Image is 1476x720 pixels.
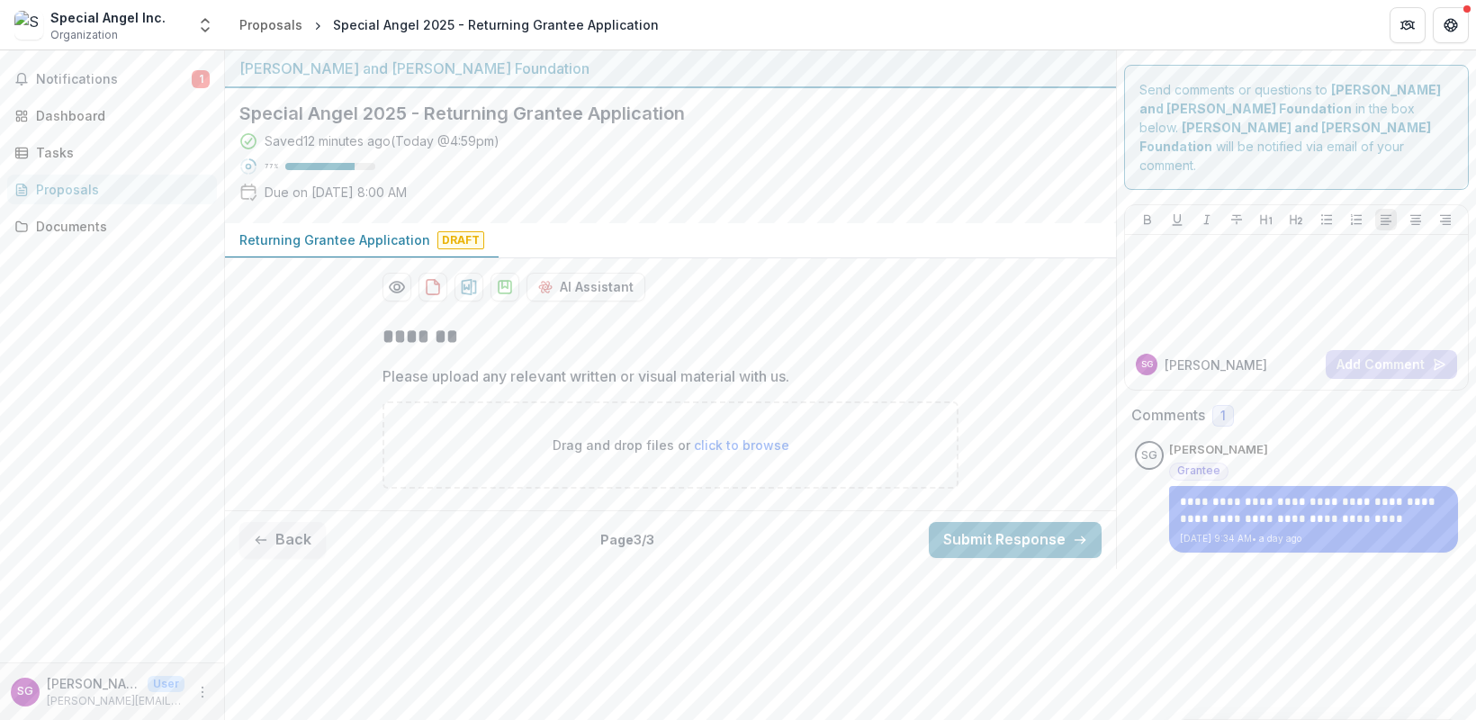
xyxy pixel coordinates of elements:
[1433,7,1469,43] button: Get Help
[193,7,218,43] button: Open entity switcher
[239,103,1073,124] h2: Special Angel 2025 - Returning Grantee Application
[36,180,202,199] div: Proposals
[1316,209,1337,230] button: Bullet List
[1137,209,1158,230] button: Bold
[239,58,1102,79] div: [PERSON_NAME] and [PERSON_NAME] Foundation
[1141,360,1153,369] div: Suzanne Geimer
[1285,209,1307,230] button: Heading 2
[232,12,666,38] nav: breadcrumb
[7,138,217,167] a: Tasks
[1141,450,1157,462] div: Suzanne Geimer
[1390,7,1426,43] button: Partners
[600,530,654,549] p: Page 3 / 3
[7,101,217,130] a: Dashboard
[14,11,43,40] img: Special Angel Inc.
[382,365,789,387] p: Please upload any relevant written or visual material with us.
[47,674,140,693] p: [PERSON_NAME]
[148,676,184,692] p: User
[1139,120,1431,154] strong: [PERSON_NAME] and [PERSON_NAME] Foundation
[1345,209,1367,230] button: Ordered List
[1177,464,1220,477] span: Grantee
[694,437,789,453] span: click to browse
[1255,209,1277,230] button: Heading 1
[1124,65,1469,190] div: Send comments or questions to in the box below. will be notified via email of your comment.
[1375,209,1397,230] button: Align Left
[36,143,202,162] div: Tasks
[265,160,278,173] p: 77 %
[7,211,217,241] a: Documents
[36,72,192,87] span: Notifications
[1180,532,1447,545] p: [DATE] 9:34 AM • a day ago
[1131,407,1205,424] h2: Comments
[192,681,213,703] button: More
[437,231,484,249] span: Draft
[1326,350,1457,379] button: Add Comment
[36,106,202,125] div: Dashboard
[239,230,430,249] p: Returning Grantee Application
[1169,441,1268,459] p: [PERSON_NAME]
[1220,409,1226,424] span: 1
[418,273,447,301] button: download-proposal
[239,15,302,34] div: Proposals
[265,183,407,202] p: Due on [DATE] 8:00 AM
[333,15,659,34] div: Special Angel 2025 - Returning Grantee Application
[192,70,210,88] span: 1
[265,131,499,150] div: Saved 12 minutes ago ( Today @ 4:59pm )
[490,273,519,301] button: download-proposal
[1226,209,1247,230] button: Strike
[239,522,326,558] button: Back
[50,27,118,43] span: Organization
[929,522,1102,558] button: Submit Response
[1435,209,1456,230] button: Align Right
[232,12,310,38] a: Proposals
[382,273,411,301] button: Preview 870d8d6c-e1a4-409b-b29d-7bc40406e615-0.pdf
[36,217,202,236] div: Documents
[7,175,217,204] a: Proposals
[1166,209,1188,230] button: Underline
[553,436,789,454] p: Drag and drop files or
[1196,209,1218,230] button: Italicize
[1165,355,1267,374] p: [PERSON_NAME]
[454,273,483,301] button: download-proposal
[17,686,33,697] div: Suzanne Geimer
[47,693,184,709] p: [PERSON_NAME][EMAIL_ADDRESS][DOMAIN_NAME]
[526,273,645,301] button: AI Assistant
[7,65,217,94] button: Notifications1
[1405,209,1426,230] button: Align Center
[50,8,166,27] div: Special Angel Inc.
